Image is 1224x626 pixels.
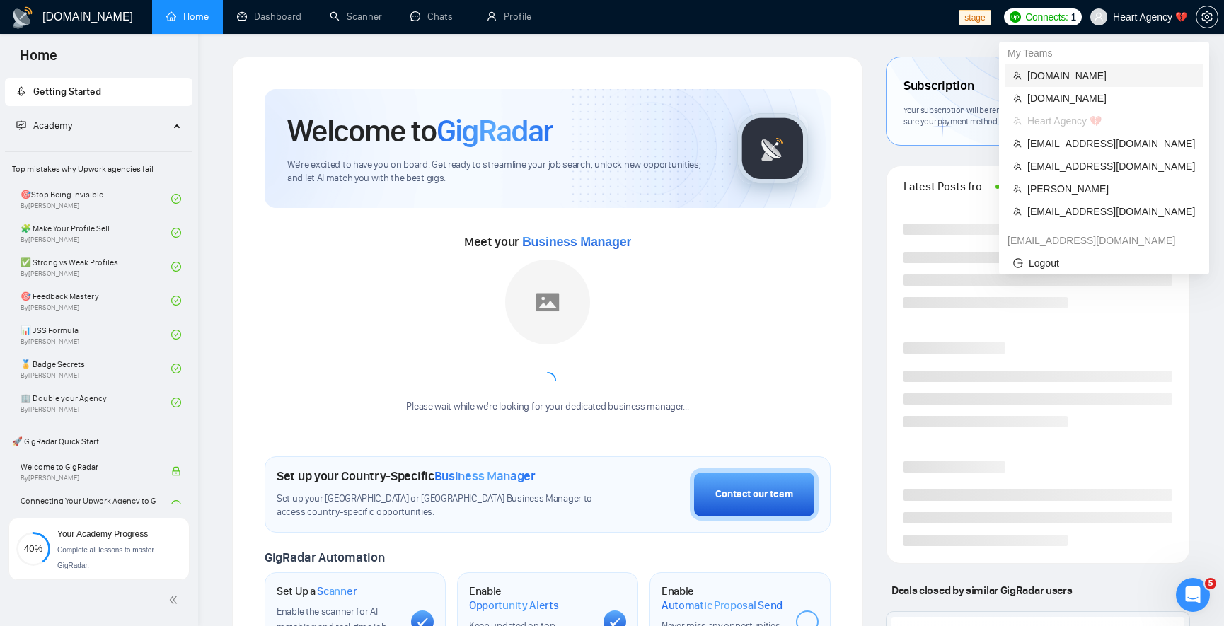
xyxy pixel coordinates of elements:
span: Home [8,45,69,75]
span: [EMAIL_ADDRESS][DOMAIN_NAME] [1027,136,1195,151]
span: Latest Posts from the GigRadar Community [903,178,991,195]
span: Business Manager [434,468,536,484]
button: setting [1196,6,1218,28]
span: Heart Agency 💔 [1027,113,1195,129]
span: Your subscription will be renewed. To keep things running smoothly, make sure your payment method... [903,105,1158,127]
span: check-circle [171,296,181,306]
span: [EMAIL_ADDRESS][DOMAIN_NAME] [1027,158,1195,174]
span: team [1013,139,1022,148]
span: check-circle [171,228,181,238]
span: check-circle [171,330,181,340]
span: [EMAIL_ADDRESS][DOMAIN_NAME] [1027,204,1195,219]
div: My Teams [999,42,1209,64]
span: double-left [168,593,183,607]
img: upwork-logo.png [1010,11,1021,23]
span: GigRadar [437,112,553,150]
span: team [1013,117,1022,125]
a: 🏅 Badge SecretsBy[PERSON_NAME] [21,353,171,384]
a: messageChats [410,11,458,23]
span: Deals closed by similar GigRadar users [886,578,1078,603]
a: 🏢 Double your AgencyBy[PERSON_NAME] [21,387,171,418]
span: Top mistakes why Upwork agencies fail [6,155,191,183]
span: 🚀 GigRadar Quick Start [6,427,191,456]
span: check-circle [171,398,181,407]
span: team [1013,162,1022,170]
span: fund-projection-screen [16,120,26,130]
div: Contact our team [715,487,793,502]
div: arief.rahman@gigradar.io [999,229,1209,252]
img: logo [11,6,34,29]
span: Logout [1013,255,1195,271]
span: 5 [1205,578,1216,589]
h1: Enable [469,584,592,612]
span: check-circle [171,500,181,510]
span: Academy [16,120,72,132]
a: dashboardDashboard [237,11,301,23]
span: We're excited to have you on board. Get ready to streamline your job search, unlock new opportuni... [287,158,715,185]
img: placeholder.png [505,260,590,344]
a: 🧩 Make Your Profile SellBy[PERSON_NAME] [21,217,171,248]
span: [PERSON_NAME] [1027,181,1195,197]
a: 📊 JSS FormulaBy[PERSON_NAME] [21,319,171,350]
li: Getting Started [5,78,192,106]
span: user [1094,12,1104,22]
span: Automatic Proposal Send [662,598,783,613]
h1: Enable [662,584,785,612]
span: team [1013,94,1022,103]
span: Set up your [GEOGRAPHIC_DATA] or [GEOGRAPHIC_DATA] Business Manager to access country-specific op... [277,492,602,519]
iframe: Intercom live chat [1176,578,1210,612]
a: userProfile [487,11,531,23]
a: homeHome [166,11,209,23]
span: team [1013,207,1022,216]
span: Connects: [1025,9,1068,25]
a: Connecting Your Upwork Agency to GigRadar [21,489,171,521]
span: Scanner [317,584,357,598]
button: Contact our team [690,468,819,521]
span: check-circle [171,262,181,272]
img: gigradar-logo.png [737,113,808,184]
h1: Welcome to [287,112,553,150]
span: By [PERSON_NAME] [21,474,156,482]
span: stage [959,10,991,25]
span: Business Manager [522,235,631,249]
a: 🎯 Feedback MasteryBy[PERSON_NAME] [21,285,171,316]
a: searchScanner [330,11,382,23]
a: setting [1196,11,1218,23]
a: 🎯Stop Being InvisibleBy[PERSON_NAME] [21,183,171,214]
span: lock [171,466,181,476]
div: Please wait while we're looking for your dedicated business manager... [398,400,697,414]
span: [DOMAIN_NAME] [1027,68,1195,83]
span: Complete all lessons to master GigRadar. [57,546,154,569]
span: Subscription [903,74,974,98]
span: team [1013,71,1022,80]
span: 1 [1071,9,1077,25]
span: [DOMAIN_NAME] [1027,91,1195,106]
span: GigRadar Automation [265,550,384,565]
span: team [1013,185,1022,193]
span: Opportunity Alerts [469,598,559,613]
span: rocket [16,86,26,96]
span: check-circle [171,364,181,373]
span: 40% [16,544,50,553]
span: loading [536,369,560,393]
span: Welcome to GigRadar [21,460,156,474]
h1: Set up your Country-Specific [277,468,536,484]
h1: Set Up a [277,584,357,598]
span: Your Academy Progress [57,529,148,539]
span: Academy [33,120,72,132]
span: Getting Started [33,86,101,98]
span: logout [1013,258,1023,268]
span: check-circle [171,194,181,204]
span: Meet your [464,234,631,250]
a: ✅ Strong vs Weak ProfilesBy[PERSON_NAME] [21,251,171,282]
